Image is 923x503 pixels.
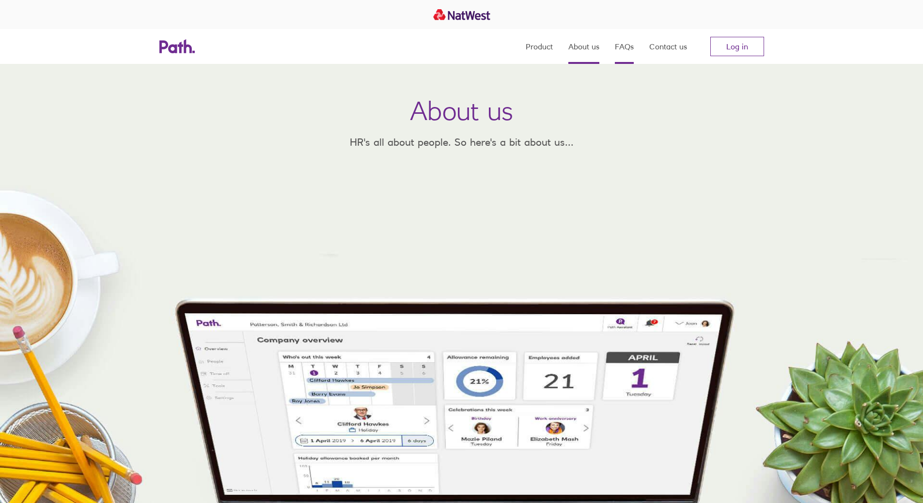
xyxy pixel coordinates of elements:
[568,29,599,64] a: About us
[410,95,513,126] h1: About us
[649,29,687,64] a: Contact us
[615,29,634,64] a: FAQs
[710,37,764,56] a: Log in
[342,134,581,151] p: HR's all about people. So here's a bit about us...
[526,29,553,64] a: Product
